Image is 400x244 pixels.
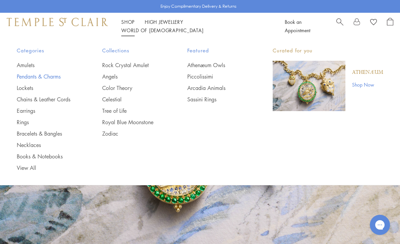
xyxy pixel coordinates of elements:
[352,81,383,88] a: Shop Now
[17,84,75,92] a: Lockets
[17,46,75,55] span: Categories
[187,96,246,103] a: Sassini Rings
[102,118,161,126] a: Royal Blue Moonstone
[102,61,161,69] a: Rock Crystal Amulet
[187,46,246,55] span: Featured
[17,96,75,103] a: Chains & Leather Cords
[387,18,393,35] a: Open Shopping Bag
[17,141,75,149] a: Necklaces
[187,73,246,80] a: Piccolissimi
[102,130,161,137] a: Zodiac
[336,18,343,35] a: Search
[17,107,75,114] a: Earrings
[7,18,108,26] img: Temple St. Clair
[370,18,377,28] a: View Wishlist
[102,107,161,114] a: Tree of Life
[17,118,75,126] a: Rings
[121,27,203,34] a: World of [DEMOGRAPHIC_DATA]World of [DEMOGRAPHIC_DATA]
[17,73,75,80] a: Pendants & Charms
[187,84,246,92] a: Arcadia Animals
[17,130,75,137] a: Bracelets & Bangles
[352,69,383,76] a: Athenæum
[366,212,393,237] iframe: Gorgias live chat messenger
[285,18,310,34] a: Book an Appointment
[160,3,237,10] p: Enjoy Complimentary Delivery & Returns
[102,84,161,92] a: Color Theory
[121,18,270,35] nav: Main navigation
[121,18,135,25] a: ShopShop
[187,61,246,69] a: Athenæum Owls
[273,46,383,55] p: Curated for you
[145,18,183,25] a: High JewelleryHigh Jewellery
[102,73,161,80] a: Angels
[102,96,161,103] a: Celestial
[17,153,75,160] a: Books & Notebooks
[102,46,161,55] span: Collections
[17,61,75,69] a: Amulets
[17,164,75,172] a: View All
